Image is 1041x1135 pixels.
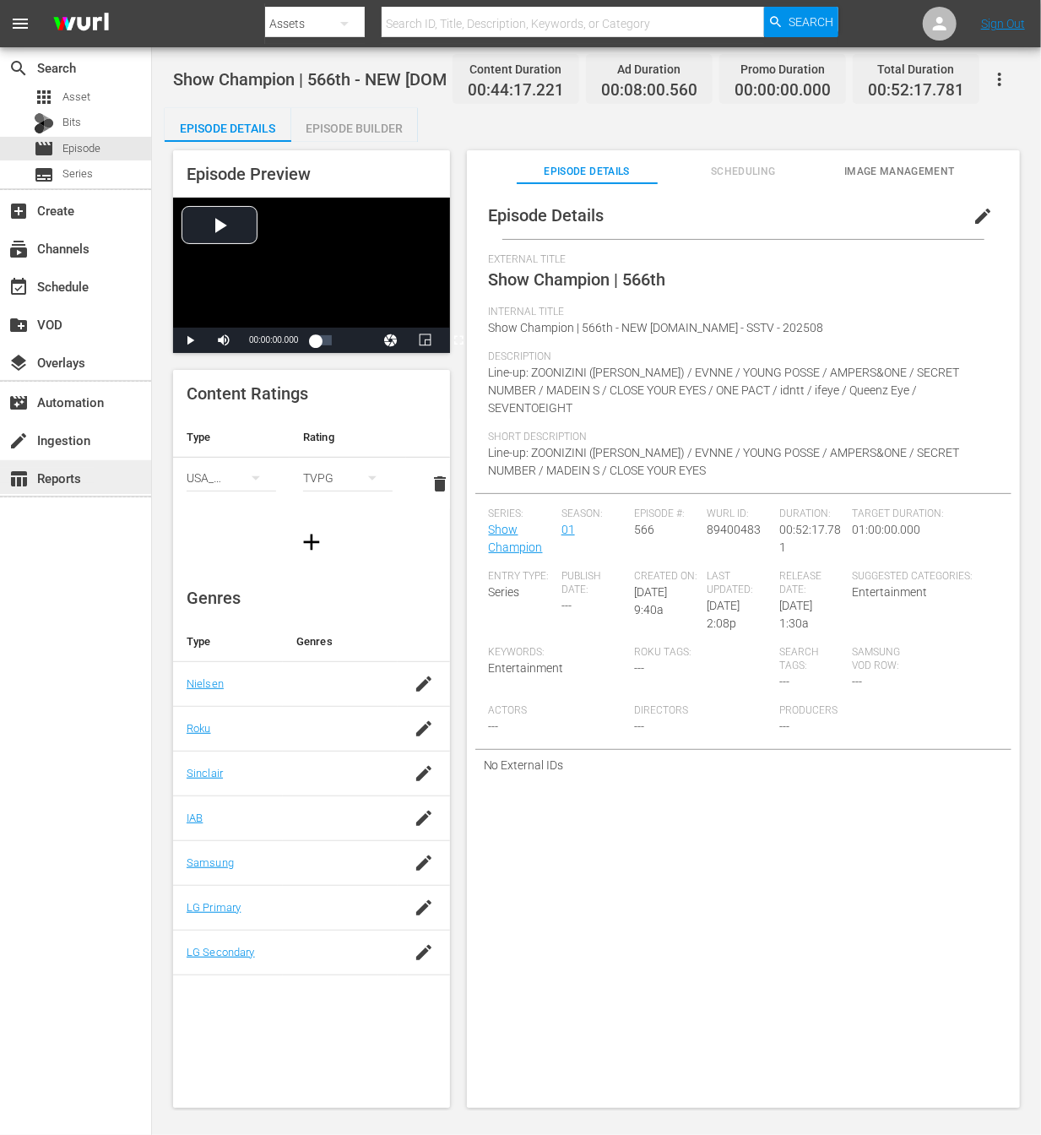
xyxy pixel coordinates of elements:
span: Episode Preview [187,164,311,184]
span: Show Champion | 566th [489,269,666,290]
span: Entertainment [852,585,927,599]
span: 89400483 [707,523,761,536]
span: Show Champion | 566th - NEW [DOMAIN_NAME] - SSTV - 202508 [173,69,659,90]
span: --- [489,720,499,733]
span: Asset [62,89,90,106]
span: External Title [489,253,989,267]
span: Suggested Categories: [852,570,989,584]
span: delete [430,474,450,494]
span: movie_filter [8,393,29,413]
span: 00:00:00.000 [249,335,298,345]
span: Search Tags: [779,646,843,673]
a: Sinclair [187,767,223,779]
span: Reports [8,469,29,489]
th: Genres [283,622,398,662]
span: Search [8,58,29,79]
span: Episode Details [517,163,658,181]
span: Last Updated: [707,570,771,597]
span: Wurl ID: [707,508,771,521]
span: --- [561,599,572,612]
span: Created On: [634,570,698,584]
span: [DATE] 1:30a [779,599,812,630]
span: --- [852,675,862,688]
div: Promo Duration [735,57,831,81]
a: 01 [561,523,575,536]
button: Picture-in-Picture [408,328,442,353]
div: Content Duration [468,57,564,81]
span: Series: [489,508,553,521]
div: Ad Duration [601,57,697,81]
span: Target Duration: [852,508,989,521]
a: Show Champion [489,523,543,554]
span: --- [779,720,789,733]
span: Channels [8,239,29,259]
div: Episode Builder [291,108,418,149]
span: Roku Tags: [634,646,771,660]
div: TVPG [303,454,393,502]
span: Line-up: ZOONIZINI ([PERSON_NAME]) / EVNNE / YOUNG POSSE / AMPERS&ONE / SECRET NUMBER / MADEIN S ... [489,446,960,477]
span: Episode Details [489,205,605,225]
span: [DATE] 2:08p [707,599,740,630]
span: 01:00:00.000 [852,523,920,536]
span: --- [779,675,789,688]
button: Mute [207,328,241,353]
a: LG Primary [187,901,241,914]
span: Series [34,165,54,185]
span: Directors [634,704,771,718]
span: [DATE] 9:40a [634,585,667,616]
span: Ingestion [8,431,29,451]
span: Series [62,166,93,182]
span: Asset [34,87,54,107]
span: Short Description [489,431,989,444]
div: Progress Bar [315,335,332,345]
a: Sign Out [981,17,1025,30]
div: Video Player [173,198,450,353]
span: --- [634,661,644,675]
span: 00:52:17.781 [779,523,841,554]
span: Samsung VOD Row: [852,646,916,673]
button: Jump To Time [374,328,408,353]
span: Create [8,201,29,221]
button: Play [173,328,207,353]
span: --- [634,720,644,733]
span: Producers [779,704,916,718]
a: Samsung [187,856,234,869]
span: Line-up: ZOONIZINI ([PERSON_NAME]) / EVNNE / YOUNG POSSE / AMPERS&ONE / SECRET NUMBER / MADEIN S ... [489,366,960,415]
span: 00:52:17.781 [868,81,964,100]
span: Image Management [829,163,970,181]
span: 00:44:17.221 [468,81,564,100]
span: Entertainment [489,661,564,675]
span: Description [489,350,989,364]
span: Content Ratings [187,383,308,404]
span: Release Date: [779,570,843,597]
span: Episode [62,140,100,157]
span: 00:00:00.000 [735,81,831,100]
div: No External IDs [475,750,1011,780]
span: Series [489,585,520,599]
span: Episode #: [634,508,698,521]
span: Overlays [8,353,29,373]
button: Fullscreen [442,328,475,353]
span: 566 [634,523,654,536]
div: Total Duration [868,57,964,81]
span: Keywords: [489,646,626,660]
span: Entry Type: [489,570,553,584]
span: Bits [62,114,81,131]
span: Internal Title [489,306,989,319]
a: Roku [187,722,211,735]
span: 00:08:00.560 [601,81,697,100]
a: IAB [187,812,203,824]
div: Bits [34,113,54,133]
a: LG Secondary [187,946,255,959]
button: edit [962,196,1003,236]
button: Episode Builder [291,108,418,142]
button: Search [764,7,838,37]
span: Duration: [779,508,843,521]
span: Season: [561,508,626,521]
th: Rating [290,417,406,458]
span: Show Champion | 566th - NEW [DOMAIN_NAME] - SSTV - 202508 [489,321,824,334]
img: ans4CAIJ8jUAAAAAAAAAAAAAAAAAAAAAAAAgQb4GAAAAAAAAAAAAAAAAAAAAAAAAJMjXAAAAAAAAAAAAAAAAAAAAAAAAgAT5G... [41,4,122,44]
span: Schedule [8,277,29,297]
span: Episode [34,138,54,159]
div: Episode Details [165,108,291,149]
